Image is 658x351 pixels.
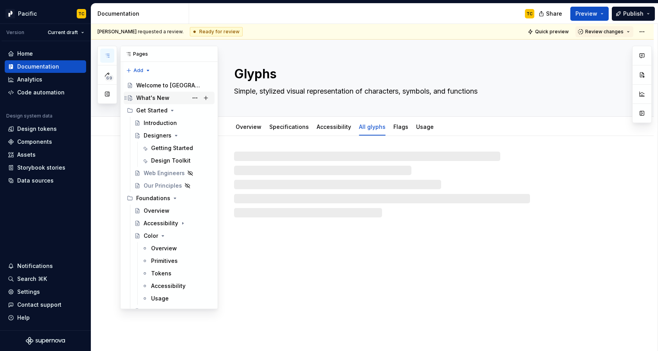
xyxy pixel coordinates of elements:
div: Content [144,307,166,315]
a: Overview [236,123,261,130]
a: Overview [131,204,215,217]
div: Code automation [17,89,65,96]
div: Specifications [266,118,312,135]
span: Current draft [48,29,78,36]
svg: Supernova Logo [26,337,65,345]
a: Accessibility [139,280,215,292]
span: Publish [623,10,644,18]
span: [PERSON_NAME] [97,29,137,34]
a: Components [5,136,86,148]
textarea: Simple, stylized visual representation of characters, symbols, and functions [233,85,528,98]
span: Quick preview [535,29,569,35]
div: Color [144,232,158,240]
a: Designers [131,129,215,142]
div: Design system data [6,113,52,119]
div: Home [17,50,33,58]
a: Accessibility [317,123,351,130]
div: Design tokens [17,125,57,133]
button: Share [535,7,567,21]
a: Data sources [5,174,86,187]
div: Help [17,314,30,322]
div: Contact support [17,301,61,309]
div: Components [17,138,52,146]
div: Get Started [124,104,215,117]
a: Tokens [139,267,215,280]
span: Preview [575,10,597,18]
div: Accessibility [144,219,178,227]
div: Usage [413,118,437,135]
div: All glyphs [356,118,389,135]
textarea: Glyphs [233,65,528,83]
span: Share [546,10,562,18]
div: Data sources [17,177,54,185]
a: Overview [139,242,215,255]
div: Assets [17,151,36,159]
div: Foundations [124,192,215,204]
a: Flags [393,123,408,130]
div: Ready for review [190,27,243,36]
a: Accessibility [131,217,215,230]
button: Add [124,65,153,76]
div: Notifications [17,262,53,270]
div: Web Engineers [144,169,185,177]
div: What's New [136,94,169,102]
div: Pages [121,46,218,62]
a: Introduction [131,117,215,129]
a: Color [131,230,215,242]
span: requested a review. [97,29,184,35]
a: Content [131,305,215,317]
div: Settings [17,288,40,296]
div: Analytics [17,76,42,83]
button: Search ⌘K [5,273,86,285]
div: Getting Started [151,144,193,152]
div: Accessibility [314,118,354,135]
a: Analytics [5,73,86,86]
button: Publish [612,7,655,21]
a: All glyphs [359,123,386,130]
div: Overview [151,244,177,252]
a: Design Toolkit [139,154,215,167]
div: Documentation [97,10,186,18]
div: Tokens [151,270,171,277]
div: Our Principles [144,182,182,190]
div: Version [6,29,24,36]
div: Primitives [151,257,178,265]
div: Accessibility [151,282,186,290]
div: TC [78,11,85,17]
a: What's New [124,92,215,104]
a: Our Principles [131,179,215,192]
a: Code automation [5,86,86,99]
span: Review changes [585,29,624,35]
a: Settings [5,286,86,298]
button: Quick preview [525,26,572,37]
span: Add [133,67,143,74]
div: Documentation [17,63,59,71]
a: Welcome to [GEOGRAPHIC_DATA] [124,79,215,92]
div: Introduction [144,119,177,127]
div: Design Toolkit [151,157,191,165]
div: Foundations [136,194,170,202]
div: Pacific [18,10,37,18]
div: Overview [233,118,265,135]
div: Flags [390,118,411,135]
button: Notifications [5,260,86,272]
div: Storybook stories [17,164,65,172]
span: 69 [105,75,114,81]
button: Preview [570,7,609,21]
button: Review changes [575,26,633,37]
a: Design tokens [5,123,86,135]
a: Documentation [5,60,86,73]
div: Get Started [136,107,168,114]
div: Overview [144,207,169,215]
button: Contact support [5,299,86,311]
button: PacificTC [2,5,89,22]
a: Web Engineers [131,167,215,179]
img: 8d0dbd7b-a897-4c39-8ca0-62fbda938e11.png [5,9,15,18]
button: Help [5,311,86,324]
a: Assets [5,148,86,161]
div: TC [526,11,533,17]
button: Current draft [44,27,88,38]
a: Usage [416,123,434,130]
a: Storybook stories [5,161,86,174]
